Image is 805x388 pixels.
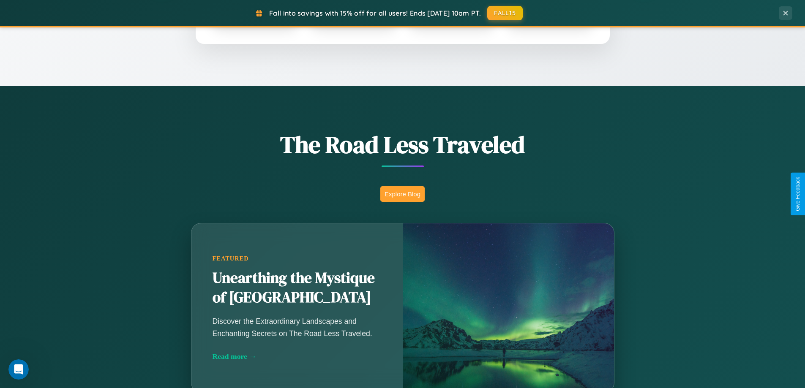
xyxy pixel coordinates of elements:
iframe: Intercom live chat [8,359,29,380]
button: Explore Blog [380,186,425,202]
div: Give Feedback [795,177,801,211]
span: Fall into savings with 15% off for all users! Ends [DATE] 10am PT. [269,9,481,17]
button: FALL15 [487,6,523,20]
div: Read more → [213,352,382,361]
h1: The Road Less Traveled [149,128,656,161]
div: Featured [213,255,382,262]
h2: Unearthing the Mystique of [GEOGRAPHIC_DATA] [213,269,382,307]
p: Discover the Extraordinary Landscapes and Enchanting Secrets on The Road Less Traveled. [213,315,382,339]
